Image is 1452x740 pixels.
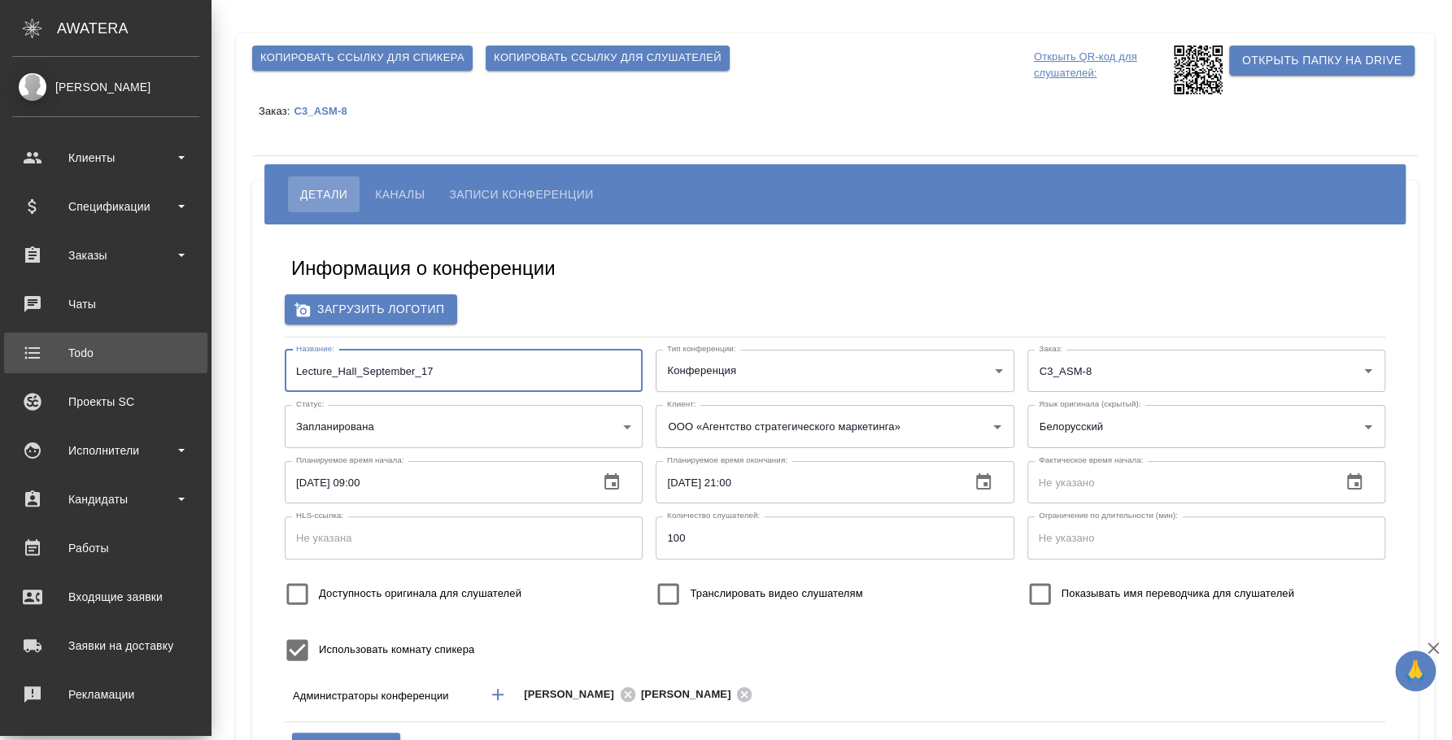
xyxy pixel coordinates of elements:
div: Исполнители [12,438,199,463]
a: Чаты [4,284,207,324]
span: Загрузить логотип [298,299,444,320]
input: Не указано [285,461,586,503]
label: Загрузить логотип [285,294,457,324]
button: Добавить менеджера [478,675,517,714]
button: Открыть папку на Drive [1229,46,1415,76]
span: Копировать ссылку для спикера [260,49,464,67]
div: Конференция [656,350,1014,392]
a: Заявки на доставку [4,625,207,666]
span: Показывать имя переводчика для слушателей [1062,585,1294,602]
p: C3_ASM-8 [294,105,359,117]
div: Заказы [12,243,199,268]
button: 🙏 [1395,651,1436,691]
div: Клиенты [12,146,199,170]
p: Администраторы конференции [293,688,473,704]
div: Спецификации [12,194,199,219]
div: Кандидаты [12,487,199,511]
a: Входящие заявки [4,577,207,617]
a: Рекламации [4,674,207,715]
span: Открыть папку на Drive [1242,50,1402,71]
span: [PERSON_NAME] [524,686,624,703]
div: Входящие заявки [12,585,199,609]
div: Рекламации [12,682,199,707]
input: Не указана [285,516,643,559]
input: Не указано [1027,516,1385,559]
div: [PERSON_NAME] [641,685,758,705]
div: Чаты [12,292,199,316]
span: Транслировать видео слушателям [690,585,862,602]
span: Записи конференции [449,185,593,204]
input: Не указано [656,461,957,503]
div: Проекты SC [12,390,199,414]
button: Копировать ссылку для спикера [252,46,473,71]
input: Не указано [1027,461,1328,503]
div: Todo [12,341,199,365]
span: [PERSON_NAME] [641,686,741,703]
a: Todo [4,333,207,373]
button: Open [1278,693,1281,696]
button: Open [986,416,1009,438]
button: Open [1357,416,1380,438]
a: Работы [4,528,207,568]
div: AWATERA [57,12,211,45]
span: Каналы [375,185,425,204]
div: [PERSON_NAME] [12,78,199,96]
div: Заявки на доставку [12,633,199,658]
p: Открыть QR-код для слушателей: [1034,46,1170,94]
div: Работы [12,536,199,560]
span: Использовать комнату спикера [319,642,474,658]
span: 🙏 [1402,654,1429,688]
a: Проекты SC [4,381,207,422]
button: Open [1357,359,1380,382]
div: [PERSON_NAME] [524,685,641,705]
span: Доступность оригинала для слушателей [319,585,521,602]
input: Не указан [285,350,643,392]
p: Заказ: [259,105,294,117]
span: Детали [300,185,347,204]
h5: Информация о конференции [291,255,556,281]
button: Копировать ссылку для слушателей [486,46,730,71]
span: Копировать ссылку для слушателей [494,49,722,67]
div: Запланирована [285,405,643,447]
a: C3_ASM-8 [294,104,359,117]
input: Не указано [656,516,1014,559]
